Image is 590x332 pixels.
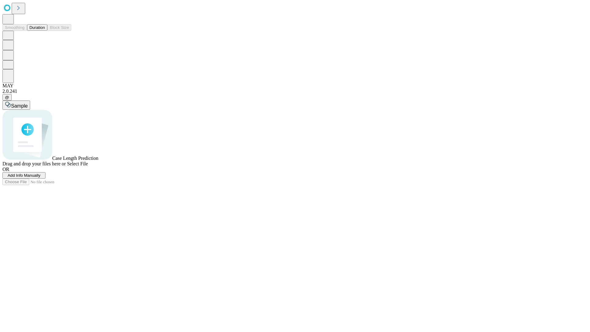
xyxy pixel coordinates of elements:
[67,161,88,166] span: Select File
[8,173,41,178] span: Add Info Manually
[2,89,588,94] div: 2.0.241
[2,83,588,89] div: MAY
[2,94,12,101] button: @
[2,167,9,172] span: OR
[11,103,28,109] span: Sample
[27,24,47,31] button: Duration
[2,161,66,166] span: Drag and drop your files here or
[5,95,9,100] span: @
[47,24,71,31] button: Block Size
[2,172,45,179] button: Add Info Manually
[52,156,98,161] span: Case Length Prediction
[2,24,27,31] button: Smoothing
[2,101,30,110] button: Sample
